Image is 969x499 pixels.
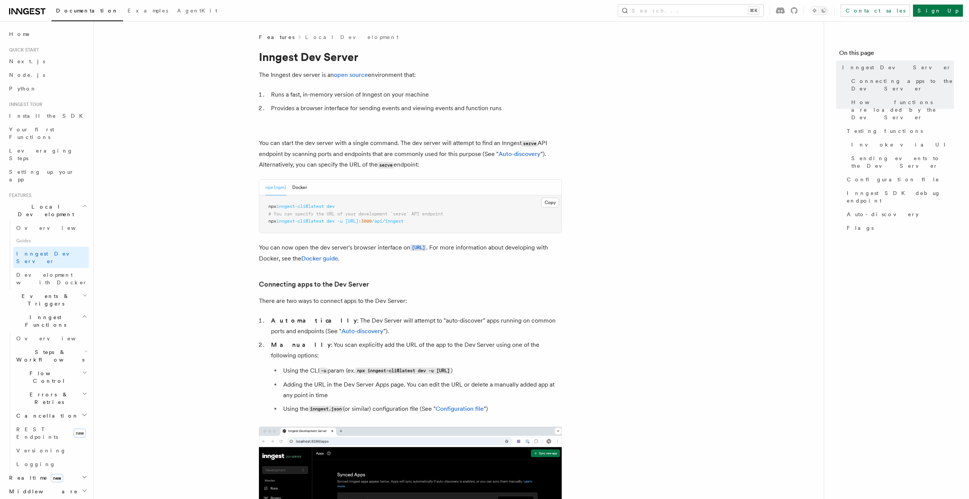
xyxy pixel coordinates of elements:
button: Cancellation [13,409,89,423]
a: Versioning [13,444,89,457]
code: serve [522,346,537,352]
span: Your first Functions [9,126,54,140]
span: dev [327,424,335,430]
span: AgentKit [177,8,217,14]
span: Examples [128,8,168,14]
span: new [51,474,63,482]
span: Home [9,30,30,38]
button: Middleware [6,485,89,498]
code: serve [378,368,394,374]
a: Leveraging Steps [6,144,89,165]
a: Install the SDK [6,109,89,123]
span: Inngest Dev Server [842,64,951,71]
a: Development with Docker [13,268,89,289]
span: Cancellation [13,412,79,419]
a: Connecting apps to the Dev Server [259,485,369,495]
span: Install the SDK [9,113,87,119]
button: Events & Triggers [6,289,89,310]
span: # You can specify the URL of your development `serve` API endpoint [268,417,443,422]
button: Local Development [6,200,89,221]
li: Provides a browser interface for sending events and viewing events and function runs [269,103,562,114]
a: Your first Functions [6,123,89,144]
a: Node.js [6,68,89,82]
p: The Inngest dev server is an environment that: [259,70,562,80]
span: Leveraging Steps [9,148,73,161]
a: Examples [123,2,173,20]
kbd: ⌘K [748,7,759,14]
p: You can now open the dev server's browser interface on . For more information about developing wi... [259,448,562,469]
span: Inngest SDK debug endpoint [847,189,954,204]
a: Overview [13,221,89,235]
span: Inngest Functions [6,313,82,329]
span: Setting up your app [9,169,74,182]
span: Connecting apps to the Dev Server [851,77,954,92]
button: Realtimenew [6,471,89,485]
span: Inngest tour [6,101,42,108]
a: [URL] [410,449,426,457]
button: Copy [541,404,559,413]
span: Logging [16,461,56,467]
a: AgentKit [173,2,222,20]
a: Next.js [6,55,89,68]
a: Configuration file [844,173,954,186]
button: Toggle dark mode [810,6,828,15]
span: 3000 [361,424,372,430]
a: Contact sales [841,5,910,17]
span: Quick start [6,47,39,53]
a: Auto-discovery [844,207,954,221]
a: Inngest Dev Server [839,61,954,74]
span: Features [6,192,31,198]
span: new [73,429,86,438]
span: Features [259,33,294,41]
span: Node.js [9,72,45,78]
a: Inngest SDK debug endpoint [844,186,954,207]
span: -u [337,424,343,430]
span: Realtime [6,474,63,482]
button: Steps & Workflows [13,345,89,366]
span: Guides [13,235,89,247]
a: Home [6,27,89,41]
span: Versioning [16,448,66,454]
span: /api/inngest [372,424,403,430]
a: Local Development [305,33,399,41]
span: npx [268,410,276,415]
span: Python [9,86,37,92]
a: Flags [844,221,954,235]
a: Testing functions [844,124,954,138]
span: [URL]: [345,424,361,430]
p: You can start the dev server with a single command. The dev server will attempt to find an Innges... [259,344,562,376]
button: Errors & Retries [13,388,89,409]
span: Invoke via UI [851,141,952,148]
a: Invoke via UI [848,138,954,151]
a: open source [334,71,368,78]
span: Overview [16,225,94,231]
a: Logging [13,457,89,471]
span: How functions are loaded by the Dev Server [851,98,954,121]
span: Events & Triggers [6,292,83,307]
a: Setting up your app [6,165,89,186]
span: Flags [847,224,874,232]
a: Sign Up [913,5,963,17]
span: Overview [16,335,94,342]
div: Local Development [6,221,89,289]
div: Inngest Functions [6,332,89,471]
li: Runs a fast, in-memory version of Inngest on your machine [269,89,562,100]
button: Flow Control [13,366,89,388]
a: Inngest Dev Server [13,247,89,268]
a: REST Endpointsnew [13,423,89,444]
span: inngest-cli@latest [276,410,324,415]
span: Next.js [9,58,45,64]
span: Auto-discovery [847,211,919,218]
code: [URL] [410,451,426,457]
button: Search...⌘K [618,5,763,17]
a: Documentation [51,2,123,21]
a: Auto-discovery [499,356,541,363]
button: npx (npm) [265,386,286,401]
a: Overview [13,332,89,345]
span: Inngest Dev Server [16,251,81,264]
span: Middleware [6,488,78,495]
span: inngest-cli@latest [276,424,324,430]
span: dev [327,410,335,415]
a: Sending events to the Dev Server [848,151,954,173]
span: Flow Control [13,370,82,385]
